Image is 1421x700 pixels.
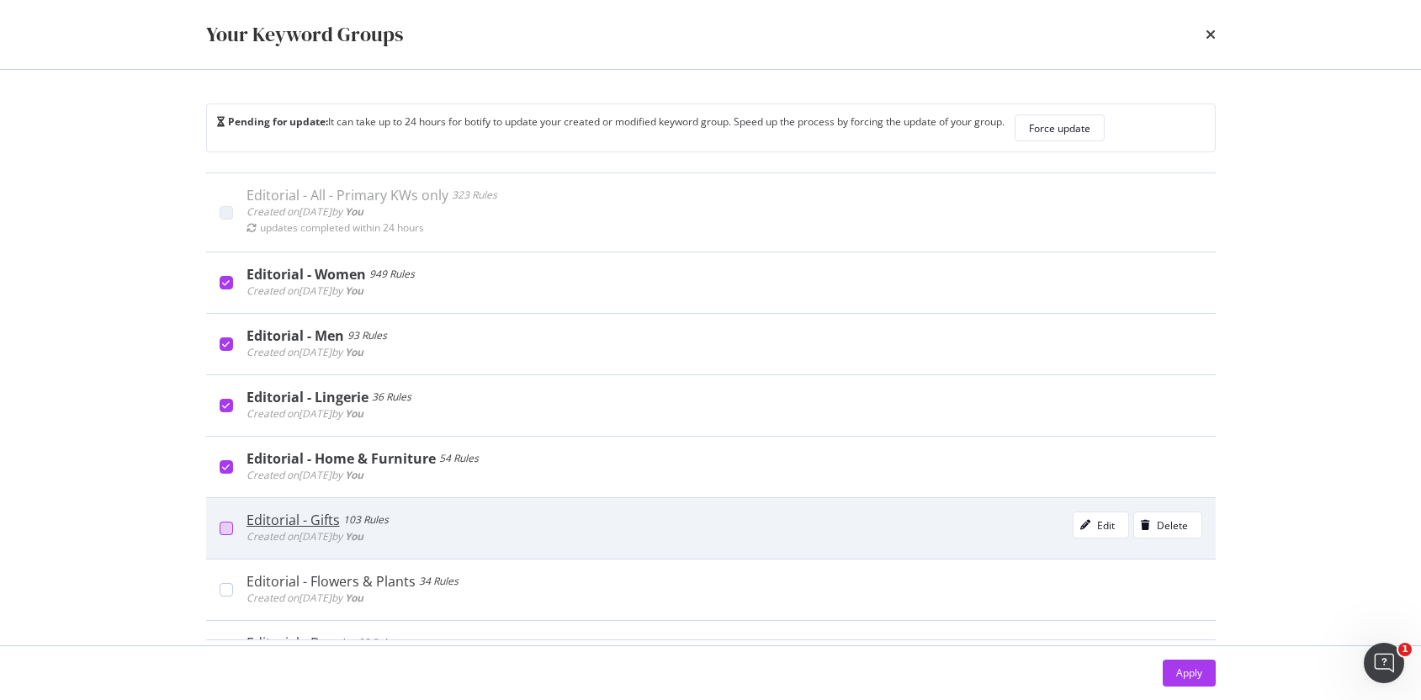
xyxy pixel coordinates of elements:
[1398,643,1412,656] span: 1
[439,450,479,467] div: 54 Rules
[358,634,397,651] div: 98 Rules
[347,327,387,344] div: 93 Rules
[247,512,340,528] div: Editorial - Gifts
[217,114,1005,141] div: It can take up to 24 hours for botify to update your created or modified keyword group. Speed up ...
[206,20,403,49] div: Your Keyword Groups
[228,114,328,129] b: Pending for update:
[247,468,363,482] span: Created on [DATE] by
[1364,643,1404,683] iframe: Intercom live chat
[247,634,354,651] div: Editorial - Beauty
[247,529,363,544] span: Created on [DATE] by
[345,406,363,421] b: You
[345,284,363,298] b: You
[1029,121,1090,135] div: Force update
[247,573,416,590] div: Editorial - Flowers & Plants
[343,512,389,528] div: 103 Rules
[260,220,424,235] div: updates completed within 24 hours
[247,327,344,344] div: Editorial - Men
[345,591,363,605] b: You
[247,284,363,298] span: Created on [DATE] by
[369,266,415,283] div: 949 Rules
[1097,518,1115,533] div: Edit
[247,591,363,605] span: Created on [DATE] by
[1015,114,1105,141] button: Force update
[247,266,366,283] div: Editorial - Women
[345,468,363,482] b: You
[345,529,363,544] b: You
[206,640,392,681] button: Create a new Keyword Group
[345,204,363,219] b: You
[247,204,363,219] span: Created on [DATE] by
[1163,660,1216,687] button: Apply
[247,406,363,421] span: Created on [DATE] by
[372,389,411,406] div: 36 Rules
[1133,512,1202,538] button: Delete
[247,389,369,406] div: Editorial - Lingerie
[1157,518,1188,533] div: Delete
[1176,666,1202,680] div: Apply
[247,187,448,204] div: Editorial - All - Primary KWs only
[247,345,363,359] span: Created on [DATE] by
[345,345,363,359] b: You
[419,573,459,590] div: 34 Rules
[1206,20,1216,49] div: times
[247,450,436,467] div: Editorial - Home & Furniture
[452,187,497,204] div: 323 Rules
[1073,512,1129,538] button: Edit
